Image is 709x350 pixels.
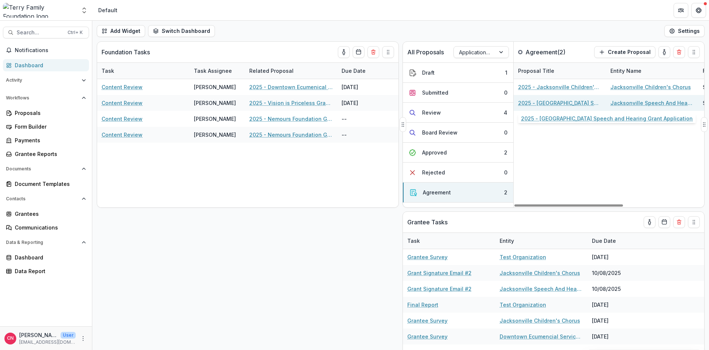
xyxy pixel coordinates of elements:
[102,131,143,139] a: Content Review
[15,136,83,144] div: Payments
[194,115,236,123] div: [PERSON_NAME]
[337,127,393,143] div: --
[518,99,602,107] a: 2025 - [GEOGRAPHIC_DATA] Speech and Hearing Grant Application
[245,67,298,75] div: Related Proposal
[15,123,83,130] div: Form Builder
[19,331,58,339] p: [PERSON_NAME]
[504,188,507,196] div: 2
[518,83,602,91] a: 2025 - Jacksonville Children's Chorus - General Operating Support
[422,169,445,176] div: Rejected
[610,83,691,91] a: Jacksonville Children's Chorus
[6,78,79,83] span: Activity
[500,301,546,309] a: Test Organization
[422,109,441,116] div: Review
[249,99,333,107] a: 2025 - Vision is Priceless Grant Application - Program or Project
[403,143,513,163] button: Approved2
[189,67,236,75] div: Task Assignee
[15,47,86,54] span: Notifications
[403,183,513,203] button: Agreement2
[407,285,472,293] a: Grant Signature Email #2
[97,63,189,79] div: Task
[15,224,83,231] div: Communications
[407,317,448,324] a: Grantee Survey
[403,83,513,103] button: Submitted0
[588,329,643,344] div: [DATE]
[337,111,393,127] div: --
[15,180,83,188] div: Document Templates
[3,107,89,119] a: Proposals
[400,117,406,132] button: Drag
[3,178,89,190] a: Document Templates
[500,285,583,293] a: Jacksonville Speech And Hearing Center Inc
[338,46,350,58] button: toggle-assigned-to-me
[688,46,700,58] button: Drag
[403,103,513,123] button: Review4
[189,63,245,79] div: Task Assignee
[423,188,451,196] div: Agreement
[658,46,670,58] button: toggle-assigned-to-me
[382,46,394,58] button: Drag
[3,163,89,175] button: Open Documents
[98,6,117,14] div: Default
[500,317,580,324] a: Jacksonville Children's Chorus
[6,240,79,245] span: Data & Reporting
[66,28,84,37] div: Ctrl + K
[102,83,143,91] a: Content Review
[249,131,333,139] a: 2025 - Nemours Foundation Grant Application - Landscape Analysis of [MEDICAL_DATA] Care in [GEOGR...
[588,313,643,329] div: [DATE]
[588,233,643,249] div: Due Date
[664,25,705,37] button: Settings
[644,216,655,228] button: toggle-assigned-to-me
[403,163,513,183] button: Rejected0
[367,46,379,58] button: Delete card
[148,25,215,37] button: Switch Dashboard
[97,25,145,37] button: Add Widget
[249,83,333,91] a: 2025 - Downtown Ecumenical Services Council - Capital Campaign/Endowment
[79,3,89,18] button: Open entity switcher
[3,44,89,56] button: Notifications
[658,216,670,228] button: Calendar
[504,149,507,156] div: 2
[97,67,119,75] div: Task
[606,67,646,75] div: Entity Name
[422,69,435,77] div: Draft
[19,339,76,346] p: [EMAIL_ADDRESS][DOMAIN_NAME]
[15,109,83,117] div: Proposals
[245,63,337,79] div: Related Proposal
[673,216,685,228] button: Delete card
[337,95,393,111] div: [DATE]
[6,95,79,101] span: Workflows
[514,63,606,79] div: Proposal Title
[422,89,448,96] div: Submitted
[3,221,89,234] a: Communications
[17,30,63,36] span: Search...
[606,63,698,79] div: Entity Name
[3,208,89,220] a: Grantees
[15,61,83,69] div: Dashboard
[102,115,143,123] a: Content Review
[525,48,581,57] p: Agreement ( 2 )
[3,92,89,104] button: Open Workflows
[407,269,472,277] a: Grant Signature Email #2
[514,67,559,75] div: Proposal Title
[194,131,236,139] div: [PERSON_NAME]
[495,233,588,249] div: Entity
[3,134,89,146] a: Payments
[102,99,143,107] a: Content Review
[3,265,89,277] a: Data Report
[3,3,76,18] img: Terry Family Foundation logo
[6,196,79,201] span: Contacts
[3,120,89,133] a: Form Builder
[588,265,643,281] div: 10/08/2025
[504,89,507,96] div: 0
[337,63,393,79] div: Due Date
[504,169,507,176] div: 0
[194,83,236,91] div: [PERSON_NAME]
[61,332,76,339] p: User
[95,5,120,16] nav: breadcrumb
[674,3,688,18] button: Partners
